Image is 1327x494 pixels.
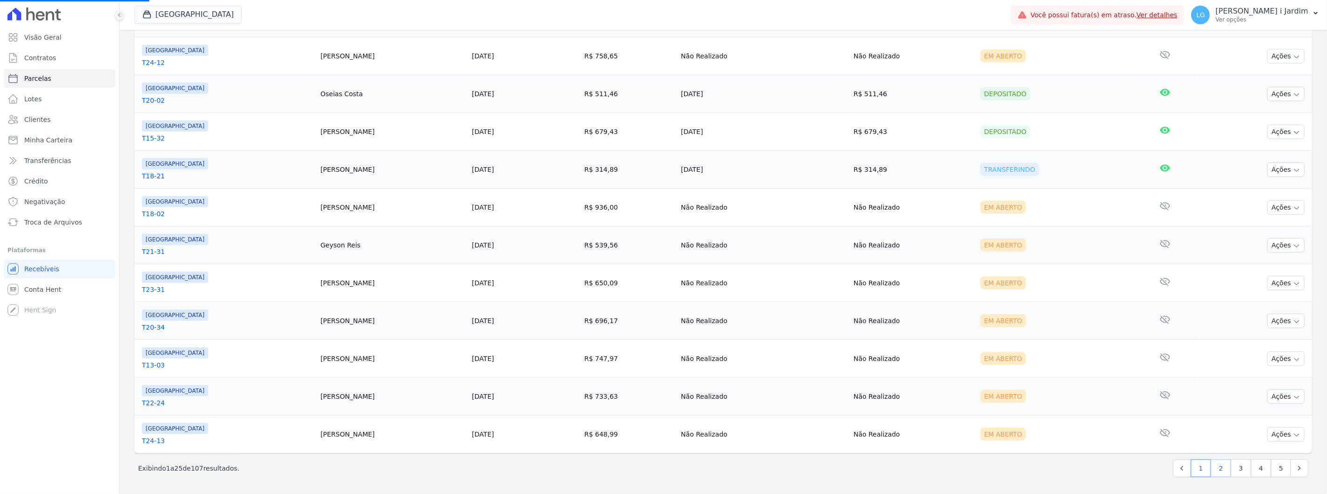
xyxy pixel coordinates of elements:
a: 4 [1251,459,1271,477]
td: [PERSON_NAME] [317,113,468,151]
span: Clientes [24,115,50,124]
span: [GEOGRAPHIC_DATA] [142,385,208,396]
span: Troca de Arquivos [24,218,82,227]
a: [DATE] [472,355,494,362]
td: Não Realizado [850,416,977,453]
td: R$ 648,99 [580,416,677,453]
td: [PERSON_NAME] [317,340,468,378]
a: Conta Hent [4,280,115,299]
a: [DATE] [472,430,494,438]
div: Plataformas [7,245,112,256]
a: Next [1291,459,1308,477]
p: Exibindo a de resultados. [138,464,239,473]
span: 1 [166,465,170,472]
td: [PERSON_NAME] [317,151,468,189]
td: Não Realizado [850,302,977,340]
td: R$ 936,00 [580,189,677,226]
div: Em Aberto [980,352,1026,365]
button: LG [PERSON_NAME] i Jardim Ver opções [1184,2,1327,28]
span: [GEOGRAPHIC_DATA] [142,120,208,132]
a: Minha Carteira [4,131,115,149]
span: [GEOGRAPHIC_DATA] [142,347,208,359]
td: Não Realizado [850,226,977,264]
td: [DATE] [677,75,850,113]
a: Contratos [4,49,115,67]
button: Ações [1267,162,1305,177]
a: Previous [1173,459,1191,477]
a: [DATE] [472,279,494,287]
td: R$ 679,43 [850,113,977,151]
td: Não Realizado [850,340,977,378]
div: Depositado [980,125,1030,138]
a: T20-02 [142,96,313,105]
a: 5 [1271,459,1291,477]
a: 3 [1231,459,1251,477]
a: T18-02 [142,209,313,219]
a: Troca de Arquivos [4,213,115,232]
a: [DATE] [472,317,494,325]
a: Negativação [4,192,115,211]
button: Ações [1267,389,1305,404]
td: R$ 733,63 [580,378,677,416]
button: Ações [1267,125,1305,139]
div: Em Aberto [980,49,1026,63]
a: T18-21 [142,171,313,181]
div: Depositado [980,87,1030,100]
td: Oseias Costa [317,75,468,113]
td: Não Realizado [677,37,850,75]
span: 107 [191,465,203,472]
td: [PERSON_NAME] [317,416,468,453]
td: Não Realizado [677,264,850,302]
td: Geyson Reis [317,226,468,264]
p: Ver opções [1215,16,1308,23]
td: R$ 314,89 [580,151,677,189]
a: [DATE] [472,393,494,400]
td: Não Realizado [677,302,850,340]
span: Transferências [24,156,71,165]
a: Recebíveis [4,260,115,278]
div: Em Aberto [980,314,1026,327]
span: Você possui fatura(s) em atraso. [1031,10,1178,20]
td: Não Realizado [850,189,977,226]
td: Não Realizado [677,416,850,453]
a: Transferências [4,151,115,170]
span: Parcelas [24,74,51,83]
span: [GEOGRAPHIC_DATA] [142,158,208,169]
td: [DATE] [677,113,850,151]
button: Ações [1267,200,1305,215]
td: R$ 679,43 [580,113,677,151]
span: [GEOGRAPHIC_DATA] [142,196,208,207]
td: R$ 758,65 [580,37,677,75]
span: LG [1196,12,1205,18]
a: [DATE] [472,204,494,211]
td: [DATE] [677,151,850,189]
td: R$ 747,97 [580,340,677,378]
td: Não Realizado [850,264,977,302]
a: Visão Geral [4,28,115,47]
a: Clientes [4,110,115,129]
span: Crédito [24,176,48,186]
a: 2 [1211,459,1231,477]
td: Não Realizado [677,378,850,416]
button: Ações [1267,314,1305,328]
a: T24-13 [142,436,313,445]
td: [PERSON_NAME] [317,264,468,302]
span: 25 [175,465,183,472]
span: Contratos [24,53,56,63]
a: [DATE] [472,52,494,60]
span: [GEOGRAPHIC_DATA] [142,45,208,56]
span: Minha Carteira [24,135,72,145]
div: Em Aberto [980,428,1026,441]
button: Ações [1267,427,1305,442]
button: Ações [1267,238,1305,253]
a: Crédito [4,172,115,191]
a: T20-34 [142,323,313,332]
a: [DATE] [472,128,494,135]
a: T13-03 [142,360,313,370]
a: Ver detalhes [1137,11,1178,19]
span: [GEOGRAPHIC_DATA] [142,83,208,94]
td: R$ 511,46 [580,75,677,113]
td: [PERSON_NAME] [317,37,468,75]
td: R$ 511,46 [850,75,977,113]
td: R$ 539,56 [580,226,677,264]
